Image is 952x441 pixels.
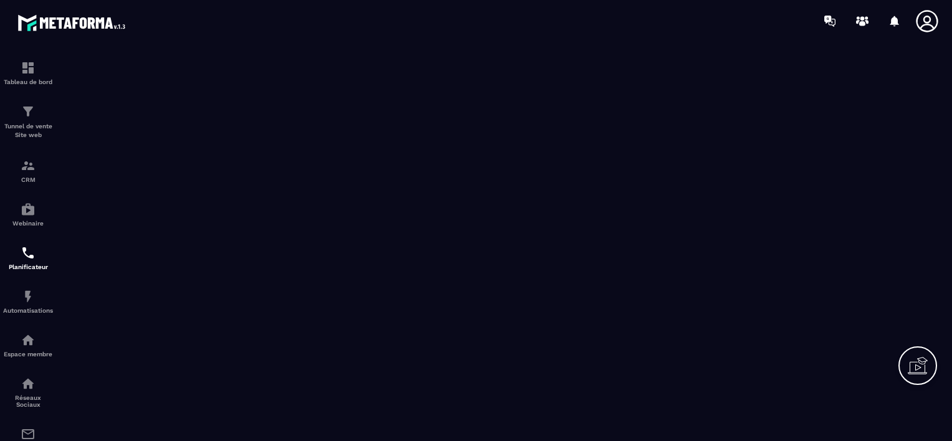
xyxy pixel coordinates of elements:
[3,351,53,358] p: Espace membre
[21,289,36,304] img: automations
[3,220,53,227] p: Webinaire
[3,95,53,149] a: formationformationTunnel de vente Site web
[21,202,36,217] img: automations
[3,394,53,408] p: Réseaux Sociaux
[3,307,53,314] p: Automatisations
[21,333,36,348] img: automations
[21,245,36,260] img: scheduler
[21,104,36,119] img: formation
[17,11,130,34] img: logo
[3,122,53,140] p: Tunnel de vente Site web
[3,280,53,323] a: automationsautomationsAutomatisations
[3,192,53,236] a: automationsautomationsWebinaire
[3,149,53,192] a: formationformationCRM
[3,323,53,367] a: automationsautomationsEspace membre
[21,60,36,75] img: formation
[3,367,53,417] a: social-networksocial-networkRéseaux Sociaux
[21,158,36,173] img: formation
[3,51,53,95] a: formationformationTableau de bord
[21,376,36,391] img: social-network
[3,236,53,280] a: schedulerschedulerPlanificateur
[3,78,53,85] p: Tableau de bord
[3,176,53,183] p: CRM
[3,263,53,270] p: Planificateur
